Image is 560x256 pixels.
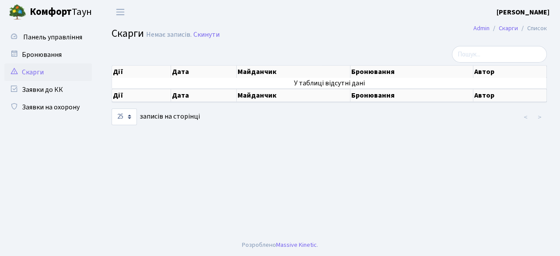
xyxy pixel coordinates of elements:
label: записів на сторінці [112,109,200,125]
a: Скинути [193,31,220,39]
a: Заявки на охорону [4,98,92,116]
div: Немає записів. [146,31,192,39]
th: Дії [112,66,171,78]
a: Скарги [4,63,92,81]
div: Розроблено . [242,240,318,250]
button: Переключити навігацію [109,5,131,19]
td: У таблиці відсутні дані [112,78,547,88]
a: Бронювання [4,46,92,63]
span: Таун [30,5,92,20]
th: Майданчик [237,89,350,102]
span: Панель управління [23,32,82,42]
img: logo.png [9,4,26,21]
th: Майданчик [237,66,350,78]
th: Автор [473,66,547,78]
a: [PERSON_NAME] [497,7,549,18]
th: Дата [171,66,237,78]
th: Бронювання [350,89,473,102]
a: Скарги [499,24,518,33]
a: Massive Kinetic [276,240,317,249]
b: Комфорт [30,5,72,19]
a: Заявки до КК [4,81,92,98]
span: Скарги [112,26,144,41]
select: записів на сторінці [112,109,137,125]
th: Дата [171,89,237,102]
input: Пошук... [452,46,547,63]
th: Бронювання [350,66,473,78]
a: Панель управління [4,28,92,46]
th: Автор [473,89,547,102]
a: Admin [473,24,490,33]
nav: breadcrumb [460,19,560,38]
th: Дії [112,89,171,102]
li: Список [518,24,547,33]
